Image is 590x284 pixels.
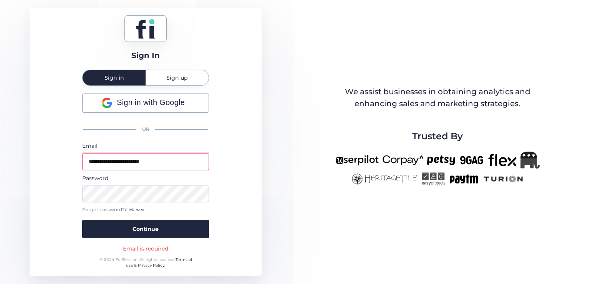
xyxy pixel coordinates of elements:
span: Sign up [166,75,188,80]
div: OR [82,121,209,138]
img: Republicanlogo-bw.png [520,152,540,169]
span: Continue [133,225,159,233]
a: Terms of use & Privacy Policy. [126,257,192,268]
img: petsy-new.png [427,152,455,169]
span: Trusted By [412,129,463,144]
span: Sign in [104,75,124,80]
img: heritagetile-new.png [351,172,418,185]
span: Click here [125,207,144,212]
div: Email is required [123,244,168,253]
div: Email [82,142,209,150]
img: corpay-new.png [383,152,423,169]
img: 9gag-new.png [459,152,484,169]
button: Continue [82,220,209,238]
img: turion-new.png [482,172,524,185]
img: paytm-new.png [449,172,479,185]
div: Sign In [131,50,160,62]
img: userpilot-new.png [336,152,379,169]
img: flex-new.png [488,152,517,169]
div: Forgot password? [82,206,209,214]
span: Sign in with Google [117,97,185,109]
div: Password [82,174,209,182]
div: We assist businesses in obtaining analytics and enhancing sales and marketing strategies. [336,86,539,110]
div: © 2024 FullSession. All rights reserved. [96,257,196,269]
img: easyprojects-new.png [421,172,445,185]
